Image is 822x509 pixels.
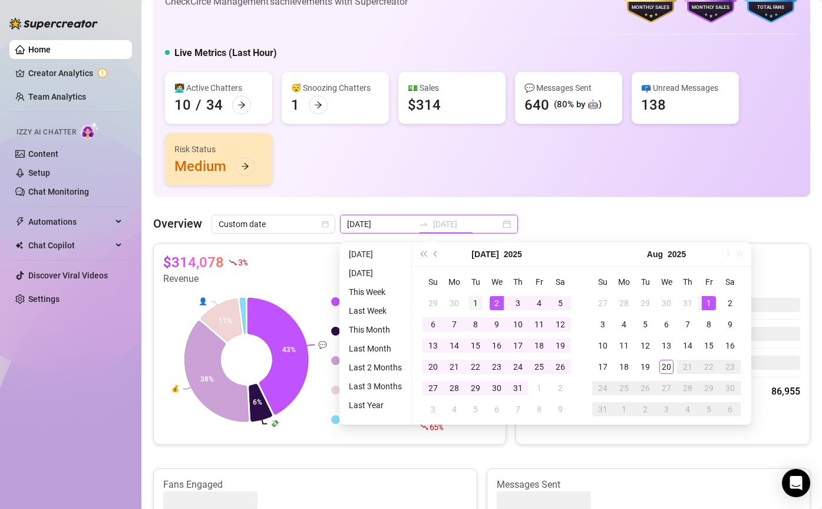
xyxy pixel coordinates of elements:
[617,381,631,395] div: 25
[659,381,674,395] div: 27
[447,296,461,310] div: 30
[529,335,550,356] td: 2025-07-18
[507,335,529,356] td: 2025-07-17
[486,399,507,420] td: 2025-08-06
[174,81,263,94] div: 👩‍💻 Active Chatters
[635,314,656,335] td: 2025-08-05
[592,293,613,314] td: 2025-07-27
[206,96,223,114] div: 34
[426,381,440,395] div: 27
[638,381,652,395] div: 26
[447,317,461,331] div: 7
[153,215,202,232] article: Overview
[468,296,483,310] div: 1
[511,317,525,331] div: 10
[417,242,430,266] button: Last year (Control + left)
[656,399,677,420] td: 2025-09-03
[723,360,737,374] div: 23
[344,304,407,318] li: Last Week
[635,399,656,420] td: 2025-09-02
[322,221,329,228] span: calendar
[465,314,486,335] td: 2025-07-08
[28,92,86,101] a: Team Analytics
[656,377,677,399] td: 2025-08-27
[617,402,631,416] div: 1
[613,271,635,293] th: Mo
[681,317,695,331] div: 7
[638,339,652,353] div: 12
[163,253,224,272] article: $314,078
[719,399,741,420] td: 2025-09-06
[465,293,486,314] td: 2025-07-01
[641,81,729,94] div: 📪 Unread Messages
[426,317,440,331] div: 6
[486,314,507,335] td: 2025-07-09
[490,360,504,374] div: 23
[554,98,602,112] div: (80% by 🤖)
[490,381,504,395] div: 30
[550,271,571,293] th: Sa
[723,317,737,331] div: 9
[617,339,631,353] div: 11
[532,296,546,310] div: 4
[422,377,444,399] td: 2025-07-27
[344,379,407,393] li: Last 3 Months
[174,143,263,156] div: Risk Status
[524,96,549,114] div: 640
[592,356,613,377] td: 2025-08-17
[613,293,635,314] td: 2025-07-28
[490,339,504,353] div: 16
[174,46,277,60] h5: Live Metrics (Last Hour)
[468,360,483,374] div: 22
[677,399,698,420] td: 2025-09-04
[698,356,719,377] td: 2025-08-22
[723,381,737,395] div: 30
[486,293,507,314] td: 2025-07-02
[659,296,674,310] div: 30
[465,377,486,399] td: 2025-07-29
[486,356,507,377] td: 2025-07-23
[677,271,698,293] th: Th
[529,356,550,377] td: 2025-07-25
[719,356,741,377] td: 2025-08-23
[592,335,613,356] td: 2025-08-10
[486,377,507,399] td: 2025-07-30
[719,335,741,356] td: 2025-08-16
[771,385,800,399] div: 86,955
[511,296,525,310] div: 3
[291,81,379,94] div: 😴 Snoozing Chatters
[241,162,249,170] span: arrow-right
[743,4,798,12] div: Total Fans
[28,64,123,83] a: Creator Analytics exclamation-circle
[677,377,698,399] td: 2025-08-28
[529,293,550,314] td: 2025-07-04
[659,360,674,374] div: 20
[638,402,652,416] div: 2
[719,293,741,314] td: 2025-08-02
[28,236,112,255] span: Chat Copilot
[553,381,567,395] div: 2
[9,18,98,29] img: logo-BBDzfeDw.svg
[723,402,737,416] div: 6
[635,293,656,314] td: 2025-07-29
[702,339,716,353] div: 15
[444,377,465,399] td: 2025-07-28
[592,399,613,420] td: 2025-08-31
[677,356,698,377] td: 2025-08-21
[635,271,656,293] th: Tu
[419,219,428,229] span: swap-right
[511,381,525,395] div: 31
[318,340,327,349] text: 💬
[613,356,635,377] td: 2025-08-18
[507,293,529,314] td: 2025-07-03
[344,323,407,337] li: This Month
[723,339,737,353] div: 16
[553,339,567,353] div: 19
[635,356,656,377] td: 2025-08-19
[422,335,444,356] td: 2025-07-13
[681,381,695,395] div: 28
[553,296,567,310] div: 5
[314,101,322,109] span: arrow-right
[681,339,695,353] div: 14
[681,296,695,310] div: 31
